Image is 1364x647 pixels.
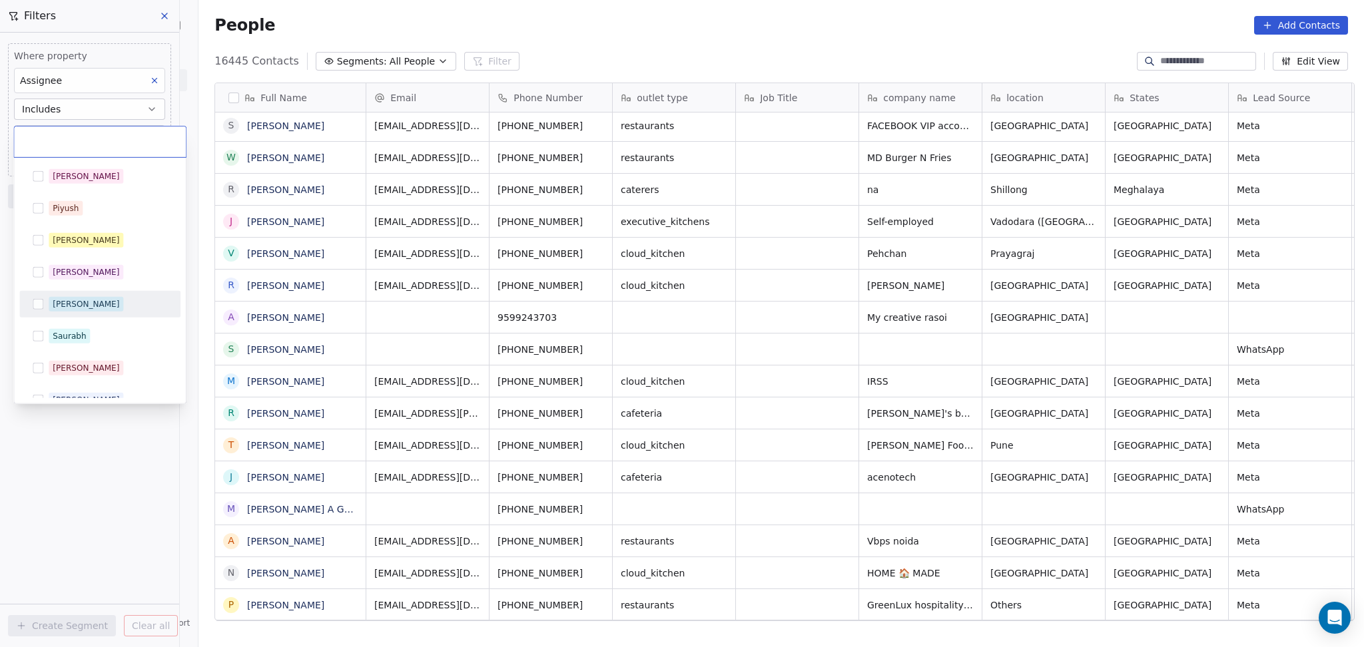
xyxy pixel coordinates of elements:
[53,298,119,310] div: [PERSON_NAME]
[53,266,119,278] div: [PERSON_NAME]
[53,234,119,246] div: [PERSON_NAME]
[53,202,79,214] div: Piyush
[53,362,119,374] div: [PERSON_NAME]
[53,330,86,342] div: Saurabh
[53,394,119,406] div: [PERSON_NAME]
[19,163,180,605] div: Suggestions
[53,170,119,182] div: [PERSON_NAME]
